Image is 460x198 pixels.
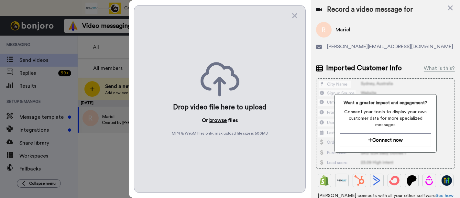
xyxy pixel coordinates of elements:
[340,100,431,106] span: Want a greater impact and engagement?
[337,175,347,186] img: Ontraport
[372,175,382,186] img: ActiveCampaign
[389,175,400,186] img: ConvertKit
[173,103,267,112] div: Drop video file here to upload
[326,63,402,73] span: Imported Customer Info
[442,175,452,186] img: GoHighLevel
[202,116,238,124] p: Or files
[354,175,365,186] img: Hubspot
[172,131,268,136] span: MP4 & WebM files only, max upload file size is 500 MB
[340,133,431,147] button: Connect now
[209,116,227,124] button: browse
[436,193,454,198] a: See how
[319,175,330,186] img: Shopify
[407,175,417,186] img: Patreon
[340,109,431,128] span: Connect your tools to display your own customer data for more specialized messages
[424,175,434,186] img: Drip
[424,64,455,72] div: What is this?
